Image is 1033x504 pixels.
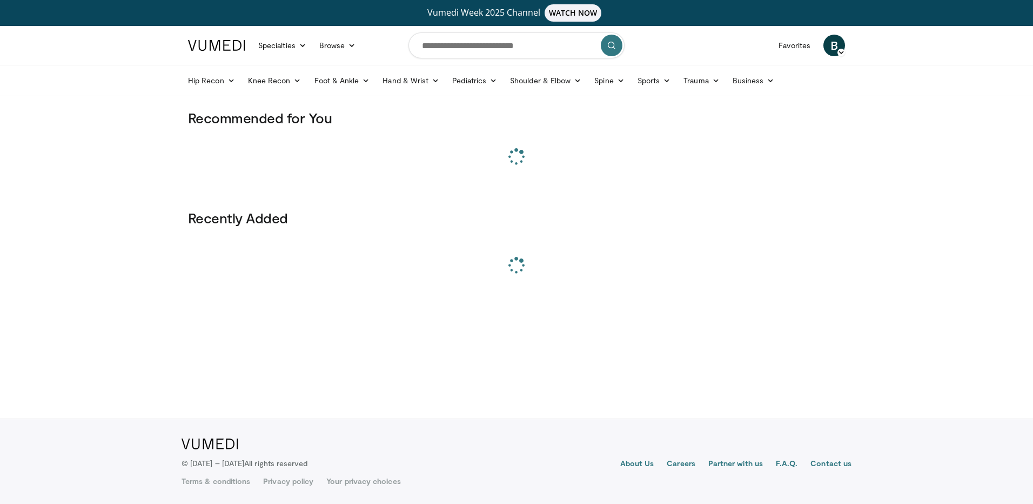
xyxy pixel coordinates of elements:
a: Trauma [677,70,726,91]
a: Shoulder & Elbow [504,70,588,91]
a: Hand & Wrist [376,70,446,91]
a: Terms & conditions [182,476,250,487]
input: Search topics, interventions [408,32,625,58]
a: F.A.Q. [776,458,797,471]
a: Knee Recon [242,70,308,91]
h3: Recommended for You [188,109,845,127]
a: Favorites [772,35,817,56]
a: Spine [588,70,630,91]
a: Contact us [810,458,851,471]
a: B [823,35,845,56]
a: Specialties [252,35,313,56]
span: WATCH NOW [545,4,602,22]
h3: Recently Added [188,209,845,227]
a: Pediatrics [446,70,504,91]
a: Careers [667,458,695,471]
p: © [DATE] – [DATE] [182,458,308,469]
a: Sports [631,70,678,91]
span: All rights reserved [244,459,307,468]
a: Business [726,70,781,91]
img: VuMedi Logo [182,439,238,449]
a: Browse [313,35,363,56]
a: Partner with us [708,458,763,471]
a: Privacy policy [263,476,313,487]
a: Hip Recon [182,70,242,91]
a: Vumedi Week 2025 ChannelWATCH NOW [190,4,843,22]
a: Your privacy choices [326,476,400,487]
img: VuMedi Logo [188,40,245,51]
a: Foot & Ankle [308,70,377,91]
a: About Us [620,458,654,471]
